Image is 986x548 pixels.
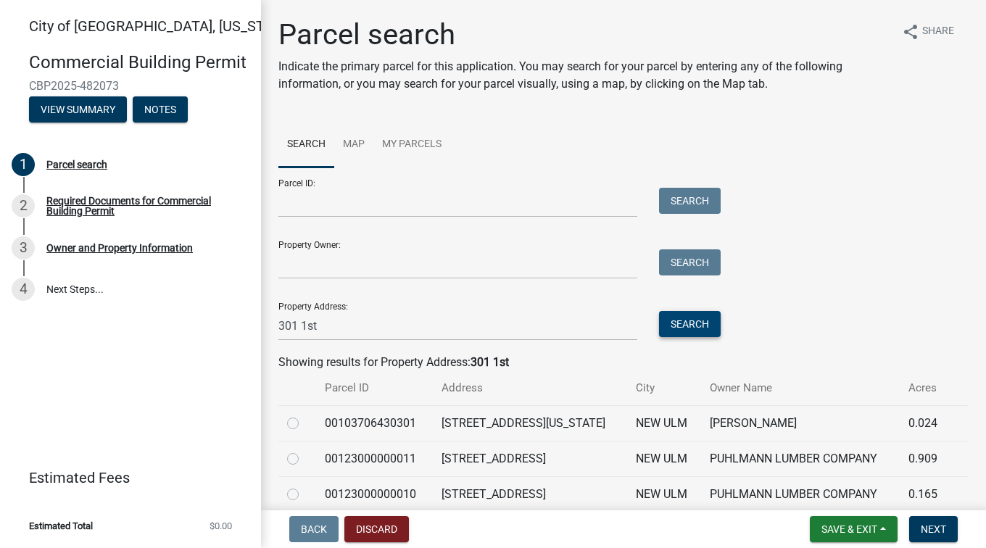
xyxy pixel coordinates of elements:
[471,355,509,369] strong: 301 1st
[316,371,433,405] th: Parcel ID
[627,405,701,441] td: NEW ULM
[334,122,373,168] a: Map
[278,122,334,168] a: Search
[12,153,35,176] div: 1
[659,188,721,214] button: Search
[12,278,35,301] div: 4
[627,371,701,405] th: City
[433,476,628,512] td: [STREET_ADDRESS]
[46,196,238,216] div: Required Documents for Commercial Building Permit
[659,311,721,337] button: Search
[890,17,966,46] button: shareShare
[433,441,628,476] td: [STREET_ADDRESS]
[373,122,450,168] a: My Parcels
[316,405,433,441] td: 00103706430301
[301,523,327,535] span: Back
[29,521,93,531] span: Estimated Total
[900,441,950,476] td: 0.909
[627,441,701,476] td: NEW ULM
[701,476,900,512] td: PUHLMANN LUMBER COMPANY
[900,371,950,405] th: Acres
[278,58,890,93] p: Indicate the primary parcel for this application. You may search for your parcel by entering any ...
[46,159,107,170] div: Parcel search
[821,523,877,535] span: Save & Exit
[210,521,232,531] span: $0.00
[46,243,193,253] div: Owner and Property Information
[12,194,35,217] div: 2
[316,441,433,476] td: 00123000000011
[909,516,958,542] button: Next
[433,405,628,441] td: [STREET_ADDRESS][US_STATE]
[433,371,628,405] th: Address
[627,476,701,512] td: NEW ULM
[133,104,188,116] wm-modal-confirm: Notes
[29,96,127,123] button: View Summary
[344,516,409,542] button: Discard
[316,476,433,512] td: 00123000000010
[701,441,900,476] td: PUHLMANN LUMBER COMPANY
[902,23,919,41] i: share
[900,476,950,512] td: 0.165
[29,17,293,35] span: City of [GEOGRAPHIC_DATA], [US_STATE]
[810,516,898,542] button: Save & Exit
[659,249,721,275] button: Search
[133,96,188,123] button: Notes
[29,79,232,93] span: CBP2025-482073
[278,354,969,371] div: Showing results for Property Address:
[921,523,946,535] span: Next
[900,405,950,441] td: 0.024
[278,17,890,52] h1: Parcel search
[701,405,900,441] td: [PERSON_NAME]
[289,516,339,542] button: Back
[922,23,954,41] span: Share
[12,236,35,260] div: 3
[29,104,127,116] wm-modal-confirm: Summary
[12,463,238,492] a: Estimated Fees
[29,52,249,73] h4: Commercial Building Permit
[701,371,900,405] th: Owner Name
